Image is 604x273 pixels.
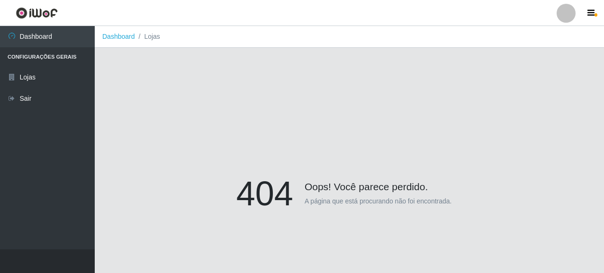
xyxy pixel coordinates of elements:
img: CoreUI Logo [16,7,58,19]
a: Dashboard [102,33,135,40]
li: Lojas [135,32,160,42]
p: A página que está procurando não foi encontrada. [305,196,452,206]
h1: 404 [236,173,293,214]
h4: Oops! Você parece perdido. [236,173,463,193]
nav: breadcrumb [95,26,604,48]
